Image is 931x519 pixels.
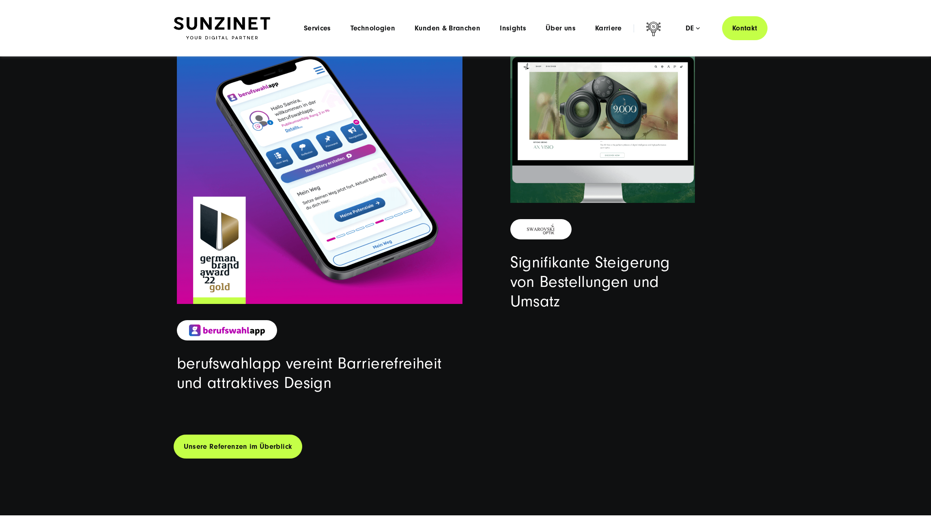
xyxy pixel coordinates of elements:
img: SUNZINET Full Service Digital Agentur [174,17,270,40]
a: berufswahlapp vereint Barrierefreiheit und attraktives Design [177,354,442,392]
img: Swarovski optik logo - Customer logo - Salesforce B2B-Commerce Consulting and implementation agen... [522,223,559,235]
div: de [686,24,700,32]
a: Signifikante Steigerung von Bestellungen und Umsatz [510,253,670,310]
a: Kunden & Branchen [415,24,480,32]
a: Über uns [546,24,576,32]
a: Technologien [350,24,395,32]
a: Kontakt [722,16,768,40]
a: Insights [500,24,526,32]
a: Unsere Referenzen im Überblick [174,435,303,459]
a: Karriere [595,24,622,32]
img: „Logo der berufswahlapp: Ein stilisiertes weißes Profil-Icon auf lila-blauem Hintergrund, daneben... [189,324,265,336]
a: Services [304,24,331,32]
